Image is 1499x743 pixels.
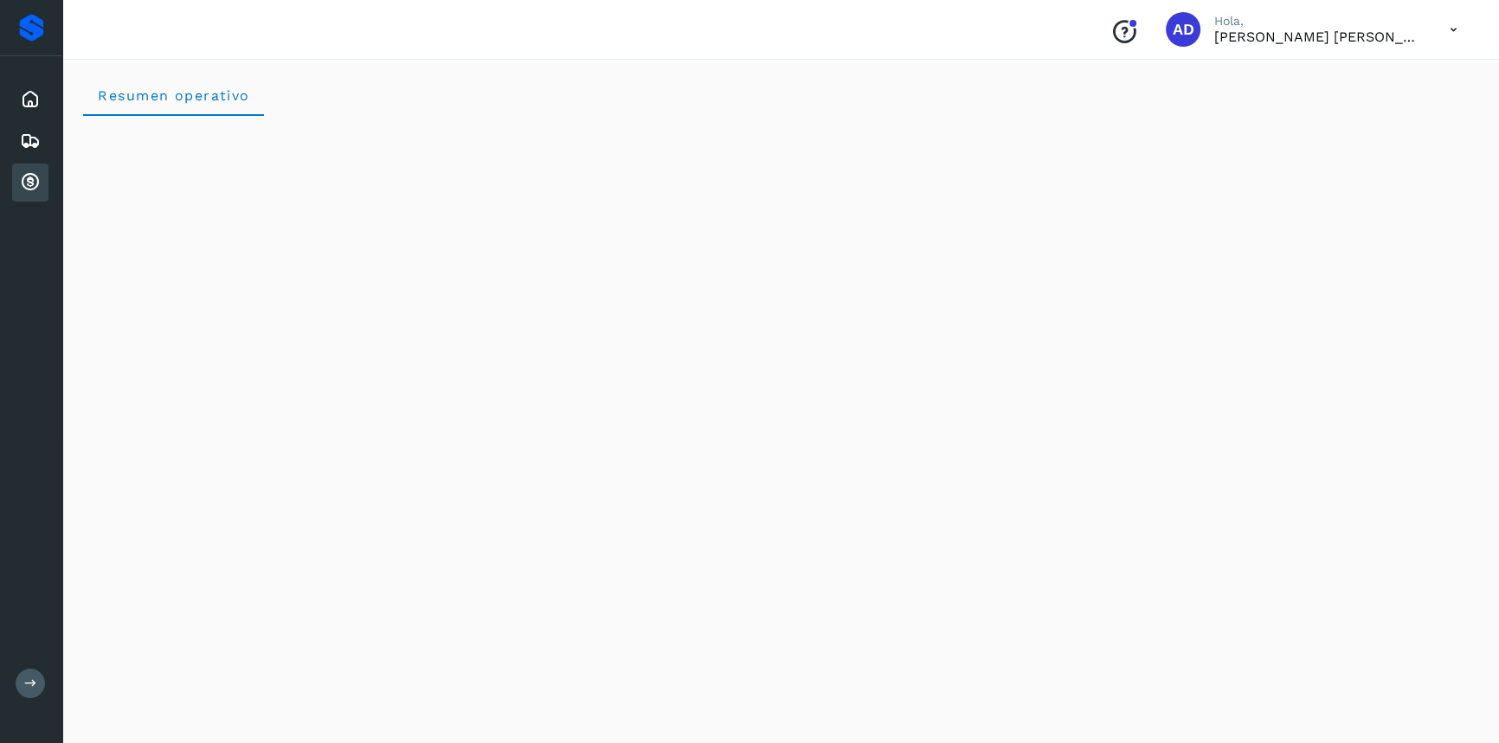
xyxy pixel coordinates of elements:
div: Embarques [12,122,48,160]
div: Inicio [12,80,48,118]
p: Hola, [1214,14,1422,29]
p: ALMA DELIA CASTAÑEDA MERCADO [1214,29,1422,45]
div: Cuentas por cobrar [12,163,48,202]
span: Resumen operativo [97,87,250,104]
